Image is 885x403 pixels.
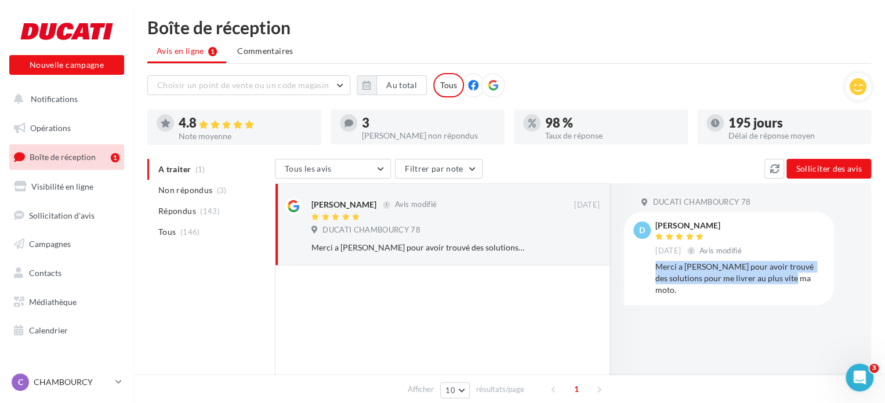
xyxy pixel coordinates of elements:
[869,364,879,373] span: 3
[18,376,23,388] span: C
[9,371,124,393] a: C CHAMBOURCY
[7,116,126,140] a: Opérations
[655,261,825,296] div: Merci a [PERSON_NAME] pour avoir trouvé des solutions pour me livrer au plus vite ma moto.
[7,204,126,228] a: Sollicitation d'avis
[200,206,220,216] span: (143)
[476,384,524,395] span: résultats/page
[29,325,68,335] span: Calendrier
[567,380,586,398] span: 1
[357,75,427,95] button: Au total
[29,210,95,220] span: Sollicitation d'avis
[7,144,126,169] a: Boîte de réception1
[34,376,111,388] p: CHAMBOURCY
[29,268,61,278] span: Contacts
[7,290,126,314] a: Médiathèque
[7,232,126,256] a: Campagnes
[786,159,871,179] button: Solliciter des avis
[394,200,437,209] span: Avis modifié
[846,364,873,391] iframe: Intercom live chat
[180,227,200,237] span: (146)
[408,384,434,395] span: Afficher
[699,246,742,255] span: Avis modifié
[237,45,293,57] span: Commentaires
[147,19,871,36] div: Boîte de réception
[158,205,196,217] span: Répondus
[362,117,495,129] div: 3
[728,117,862,129] div: 195 jours
[7,318,126,343] a: Calendrier
[639,224,645,236] span: D
[30,123,71,133] span: Opérations
[545,132,679,140] div: Taux de réponse
[545,117,679,129] div: 98 %
[111,153,119,162] div: 1
[395,159,483,179] button: Filtrer par note
[322,225,420,235] span: DUCATI CHAMBOURCY 78
[7,175,126,199] a: Visibilité en ligne
[158,184,212,196] span: Non répondus
[433,73,464,97] div: Tous
[29,297,77,307] span: Médiathèque
[728,132,862,140] div: Délai de réponse moyen
[9,55,124,75] button: Nouvelle campagne
[311,242,524,253] div: Merci a [PERSON_NAME] pour avoir trouvé des solutions pour me livrer au plus vite ma moto.
[574,200,600,210] span: [DATE]
[445,386,455,395] span: 10
[29,239,71,249] span: Campagnes
[179,132,312,140] div: Note moyenne
[440,382,470,398] button: 10
[362,132,495,140] div: [PERSON_NAME] non répondus
[31,181,93,191] span: Visibilité en ligne
[147,75,350,95] button: Choisir un point de vente ou un code magasin
[652,197,750,208] span: DUCATI CHAMBOURCY 78
[7,87,122,111] button: Notifications
[7,261,126,285] a: Contacts
[158,226,176,238] span: Tous
[179,117,312,130] div: 4.8
[30,152,96,162] span: Boîte de réception
[655,222,744,230] div: [PERSON_NAME]
[31,94,78,104] span: Notifications
[217,186,227,195] span: (3)
[285,164,332,173] span: Tous les avis
[376,75,427,95] button: Au total
[311,199,376,210] div: [PERSON_NAME]
[157,80,329,90] span: Choisir un point de vente ou un code magasin
[275,159,391,179] button: Tous les avis
[655,246,681,256] span: [DATE]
